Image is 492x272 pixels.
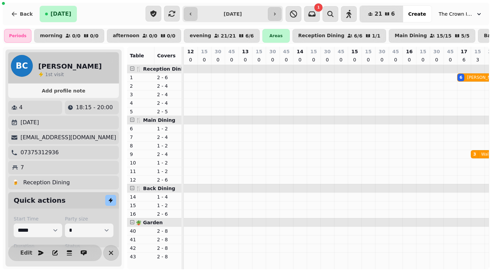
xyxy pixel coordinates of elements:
button: morning0/00/0 [34,29,104,43]
p: 45 [228,48,235,55]
p: 0 [407,56,412,63]
p: 07375312936 [20,148,59,157]
p: 1 - 2 [157,142,179,149]
button: Reception Dining6/61/1 [292,29,386,43]
p: 6 / 6 [245,33,254,38]
p: 7 [20,163,24,172]
span: 21 [374,11,382,17]
div: 3 [473,152,476,157]
p: 1 - 2 [157,125,179,132]
p: 30 [433,48,440,55]
p: 2 - 5 [157,108,179,115]
p: 0 [284,56,289,63]
p: 1 - 2 [157,159,179,166]
span: Edit [22,250,30,256]
p: 16 [130,211,152,217]
button: 216 [360,6,403,22]
p: 15 / 15 [436,33,451,38]
p: 17 [461,48,467,55]
label: Duration [14,243,62,249]
p: 0 / 0 [90,33,99,38]
p: 2 [130,83,152,89]
span: Covers [157,53,176,58]
p: 🍺 [12,178,19,187]
span: 1 [317,6,320,9]
p: 2 - 4 [157,83,179,89]
span: 🍴 Back Dining [136,186,175,191]
p: 2 - 8 [157,245,179,252]
h2: Quick actions [14,196,66,205]
button: afternoon0/00/0 [107,29,181,43]
p: 1 - 2 [157,168,179,175]
p: 15 [420,48,426,55]
p: 12 [130,176,152,183]
p: visit [45,71,64,78]
p: 6 / 6 [354,33,363,38]
h2: [PERSON_NAME] [38,61,102,71]
p: 30 [215,48,221,55]
p: 0 [434,56,439,63]
p: 3 [475,56,480,63]
p: 1 - 4 [157,194,179,200]
p: 1 / 1 [372,33,381,38]
div: Periods [4,29,31,43]
button: evening21/216/6 [184,29,260,43]
p: 0 [297,56,303,63]
p: [DATE] [20,118,39,127]
p: 2 - 4 [157,100,179,106]
p: 1 - 2 [157,202,179,209]
p: 0 [202,56,207,63]
span: 🍴 Reception Dining [136,66,189,72]
p: 0 [256,56,262,63]
p: evening [190,33,211,39]
p: 7 [130,134,152,141]
p: 15 [351,48,358,55]
span: Table [130,53,144,58]
label: Status [65,243,113,249]
span: 1 [45,72,48,77]
p: Reception Dining [23,178,70,187]
p: Reception Dining [298,33,344,39]
p: 6 [461,56,467,63]
p: 2 - 4 [157,91,179,98]
span: 6 [391,11,395,17]
label: Party size [65,215,113,222]
p: 0 [311,56,316,63]
p: 40 [130,228,152,234]
p: 16 [406,48,412,55]
p: 14 [130,194,152,200]
p: 5 / 5 [461,33,470,38]
p: 2 - 4 [157,151,179,158]
span: 🪴 Garden [136,220,163,225]
p: 41 [130,236,152,243]
span: [DATE] [51,11,71,17]
p: 5 [130,108,152,115]
p: 45 [447,48,453,55]
p: 0 [366,56,371,63]
div: Areas [262,29,290,43]
button: Edit [19,246,33,260]
button: Main Dining15/155/5 [389,29,475,43]
p: Main Dining [395,33,427,39]
p: 18:15 - 20:00 [76,103,113,112]
p: 0 [215,56,221,63]
p: 0 [338,56,344,63]
span: 🍴 Main Dining [136,117,175,123]
p: 9 [130,151,152,158]
p: 30 [379,48,385,55]
p: 3 [130,91,152,98]
p: 15 [365,48,371,55]
p: 1 [130,74,152,81]
p: 0 [188,56,193,63]
p: 10 [130,159,152,166]
button: [DATE] [40,6,77,22]
p: morning [40,33,63,39]
p: 45 [392,48,399,55]
p: 4 [130,100,152,106]
p: 4 [19,103,23,112]
span: Create [408,12,426,16]
span: Add profile note [16,88,111,93]
button: The Crown Inn [435,8,487,20]
p: 2 - 8 [157,253,179,260]
p: 0 [448,56,453,63]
